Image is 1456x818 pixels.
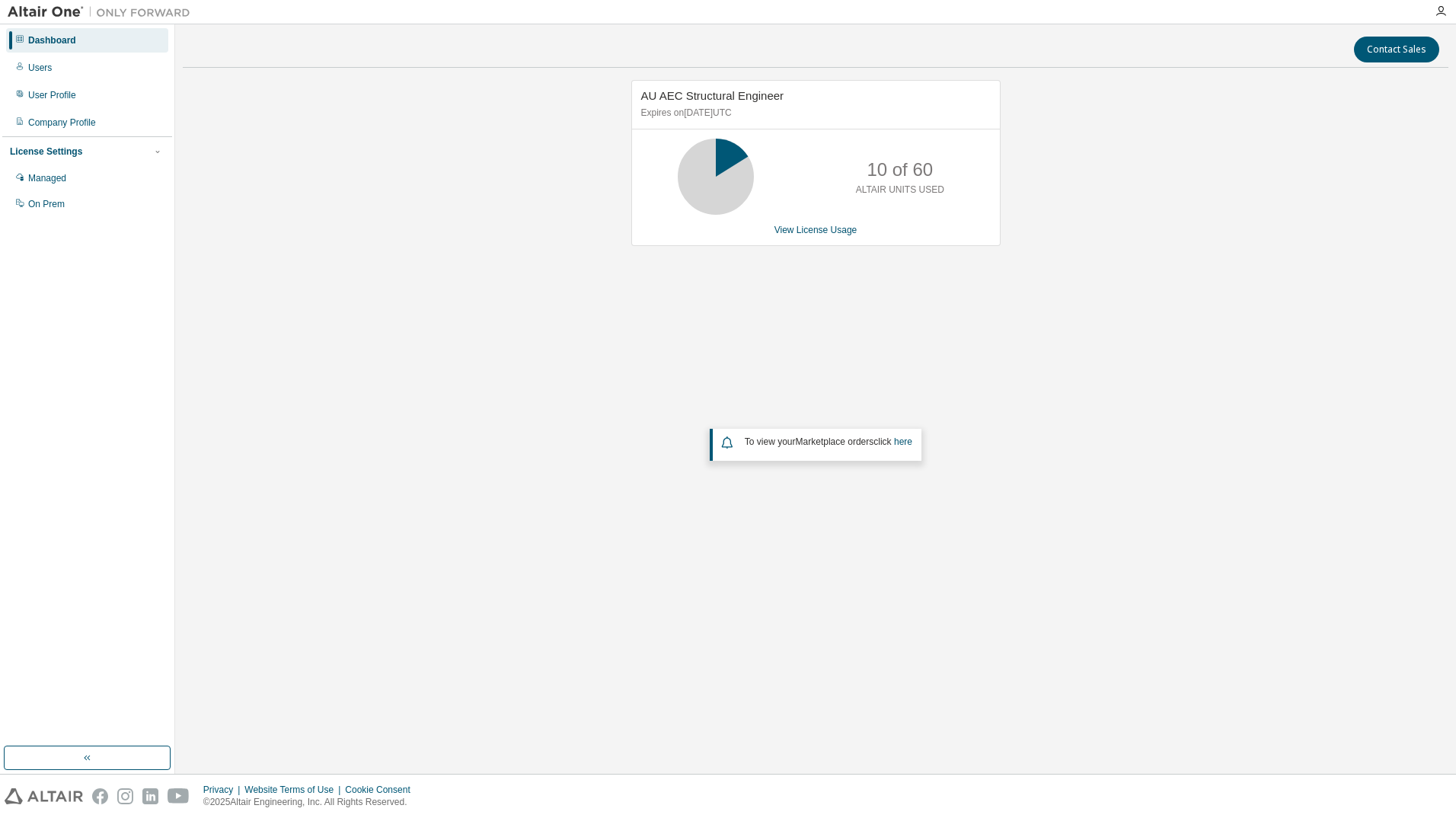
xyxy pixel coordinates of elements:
[117,788,133,804] img: instagram.svg
[345,784,419,796] div: Cookie Consent
[10,145,82,158] div: License Settings
[1354,37,1439,62] button: Contact Sales
[244,784,345,796] div: Website Terms of Use
[8,5,198,20] img: Altair One
[796,436,874,447] em: Marketplace orders
[856,184,944,197] p: ALTAIR UNITS USED
[28,89,76,101] div: User Profile
[142,788,158,804] img: linkedin.svg
[5,788,83,804] img: altair_logo.svg
[28,172,66,184] div: Managed
[28,34,76,46] div: Dashboard
[203,796,420,809] p: © 2025 Altair Engineering, Inc. All Rights Reserved.
[92,788,108,804] img: facebook.svg
[28,117,96,129] div: Company Profile
[28,62,52,74] div: Users
[641,89,784,102] span: AU AEC Structural Engineer
[168,788,190,804] img: youtube.svg
[867,157,933,183] p: 10 of 60
[774,225,857,235] a: View License Usage
[203,784,244,796] div: Privacy
[745,436,912,447] span: To view your click
[641,107,987,120] p: Expires on [DATE] UTC
[894,436,912,447] a: here
[28,198,65,210] div: On Prem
